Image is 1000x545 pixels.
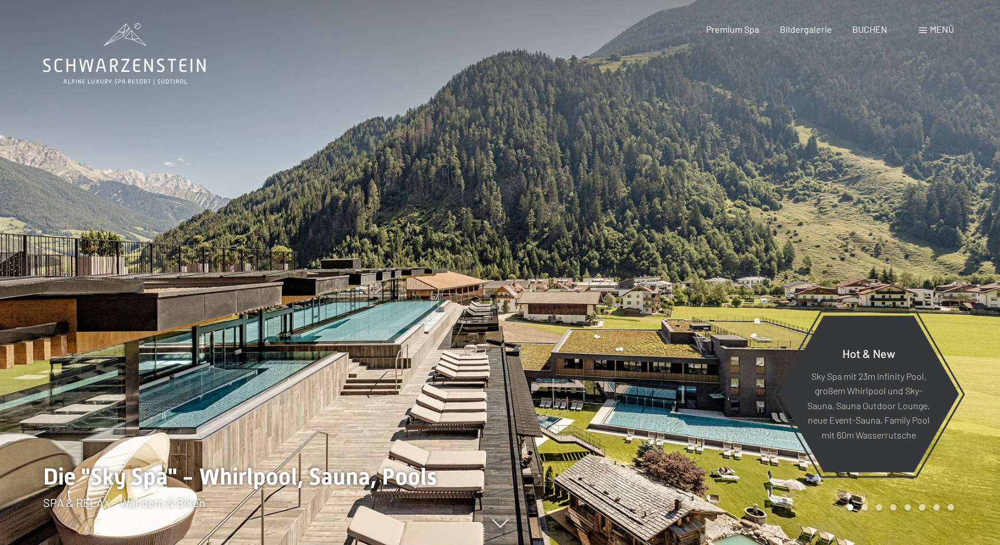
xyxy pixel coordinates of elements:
a: BUCHEN [852,24,887,35]
div: Carousel Page 6 [919,504,925,510]
div: Carousel Page 4 [890,504,896,510]
a: Bildergalerie [780,24,832,35]
div: Carousel Page 2 [861,504,868,510]
div: Carousel Page 7 [933,504,940,510]
div: Carousel Page 5 [905,504,911,510]
a: Hot & New Sky Spa mit 23m Infinity Pool, großem Whirlpool und Sky-Sauna, Sauna Outdoor Lounge, ne... [777,315,960,473]
div: Carousel Pagination [843,504,954,510]
div: Carousel Page 8 [948,504,954,510]
span: Menü [930,24,954,35]
span: Hot & New [842,346,895,360]
p: Sky Spa mit 23m Infinity Pool, großem Whirlpool und Sky-Sauna, Sauna Outdoor Lounge, neue Event-S... [806,368,931,442]
a: Premium Spa [706,24,759,35]
div: Carousel Page 1 (Current Slide) [847,504,853,510]
div: Carousel Page 3 [876,504,882,510]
